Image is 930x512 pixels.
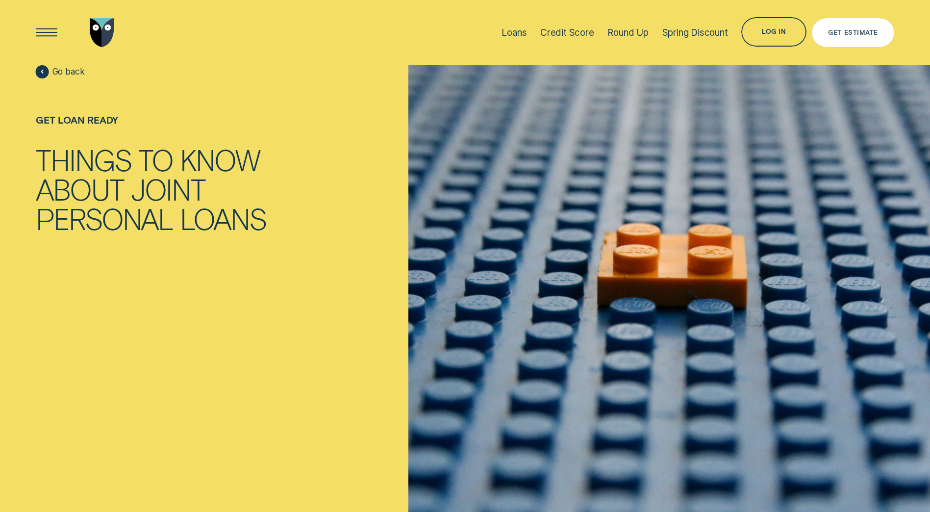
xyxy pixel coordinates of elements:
div: Loans [502,27,527,38]
button: Log in [741,17,806,47]
div: to [138,145,173,175]
div: Personal [36,204,173,233]
span: Go back [52,66,85,77]
div: Round Up [607,27,649,38]
div: Get loan ready [36,114,267,126]
div: Spring Discount [662,27,728,38]
div: Joint [130,175,205,204]
img: Wisr [90,18,114,48]
h1: Things to Know About Joint Personal Loans [36,145,267,233]
div: Things [36,145,131,175]
div: Loans [180,204,267,233]
div: Get Estimate [828,30,878,36]
a: Get Estimate [812,18,894,48]
div: Credit Score [540,27,594,38]
div: Know [180,145,260,175]
div: About [36,175,124,204]
a: Go back [36,65,84,78]
button: Open Menu [32,18,61,48]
